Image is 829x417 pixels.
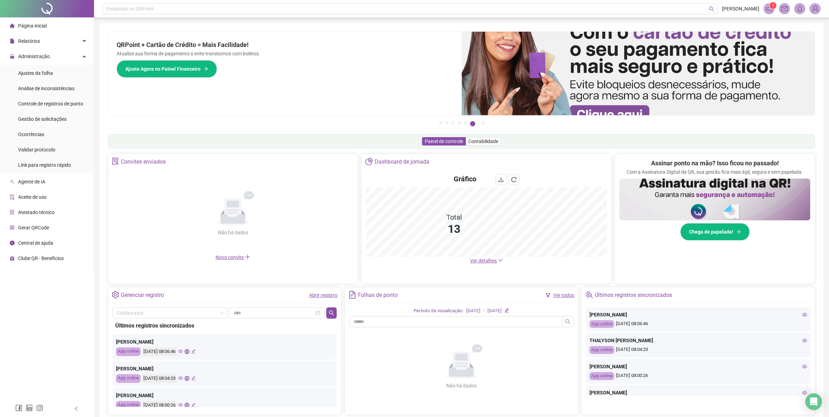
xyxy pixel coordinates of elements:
span: arrow-right [203,66,208,71]
span: Ajustes da folha [18,70,53,76]
span: search [329,310,334,316]
span: eye [178,403,183,407]
span: Ocorrências [18,132,44,137]
span: [PERSON_NAME] [722,5,759,13]
div: [DATE] 08:00:26 [142,401,177,410]
div: App online [589,320,614,328]
span: bell [797,6,803,12]
div: [PERSON_NAME] [589,311,807,318]
span: notification [766,6,772,12]
a: Abrir registro [309,292,337,298]
span: linkedin [26,404,33,411]
div: [PERSON_NAME] [589,389,807,396]
span: Painel de controle [425,139,463,144]
span: 1 [772,3,774,8]
span: Análise de inconsistências [18,86,75,91]
span: plus [245,254,250,260]
p: Atualize sua forma de pagamento e evite transtornos com boletos. [117,50,453,57]
div: Últimos registros sincronizados [115,321,334,330]
span: Ajuste Agora no Painel Financeiro [125,65,201,73]
span: setting [112,291,119,298]
span: download [498,177,504,182]
span: eye [802,364,807,369]
button: 7 [481,121,485,125]
div: Dashboard de jornada [375,156,429,168]
span: solution [10,210,15,215]
span: solution [112,158,119,165]
div: [PERSON_NAME] [116,338,333,346]
span: Agente de IA [18,179,45,184]
h2: Assinar ponto na mão? Isso ficou no passado! [651,158,779,168]
button: Ajuste Agora no Painel Financeiro [117,60,217,78]
span: Contabilidade [468,139,498,144]
span: instagram [36,404,43,411]
span: reload [511,177,517,182]
span: Link para registro rápido [18,162,71,168]
span: down [498,258,503,263]
img: banner%2F75947b42-3b94-469c-a360-407c2d3115d7.png [462,32,815,115]
span: Atestado técnico [18,210,55,215]
div: - [483,307,485,315]
div: Últimos registros sincronizados [595,289,672,301]
span: global [185,376,189,380]
div: [DATE] 08:06:46 [142,347,177,356]
span: team [585,291,593,298]
h2: QRPoint + Cartão de Crédito = Mais Facilidade! [117,40,453,50]
div: [DATE] [487,307,502,315]
div: App online [116,374,141,383]
div: Não há dados [201,229,265,236]
span: global [185,349,189,354]
div: [DATE] 08:04:23 [142,374,177,383]
span: Central de ajuda [18,240,53,246]
div: Não há dados [429,382,493,390]
button: 3 [451,121,455,125]
span: Aceite de uso [18,194,47,200]
span: audit [10,195,15,199]
span: Ver detalhes [470,258,497,263]
button: 1 [439,121,442,125]
span: edit [191,376,196,380]
span: Chega de papelada! [689,228,733,236]
span: edit [191,403,196,407]
div: App online [589,372,614,380]
a: Ver detalhes down [470,258,503,263]
span: home [10,23,15,28]
span: Gestão de solicitações [18,116,67,122]
span: eye [178,376,183,380]
span: Página inicial [18,23,47,29]
span: file [10,39,15,44]
span: left [74,406,79,411]
span: Gerar QRCode [18,225,49,230]
span: search [565,319,571,324]
span: Validar protocolo [18,147,55,152]
button: 2 [445,121,448,125]
span: eye [802,338,807,343]
div: App online [116,347,141,356]
sup: 1 [769,2,776,9]
img: banner%2F02c71560-61a6-44d4-94b9-c8ab97240462.png [619,179,810,220]
span: Administração [18,54,50,59]
span: filter [546,293,550,298]
span: eye [178,349,183,354]
div: [DATE] 08:00:26 [589,372,807,380]
div: App online [116,401,141,410]
span: qrcode [10,225,15,230]
span: facebook [15,404,22,411]
span: search [709,6,714,11]
span: pie-chart [365,158,373,165]
span: lock [10,54,15,59]
span: eye [802,312,807,317]
div: [DATE] 08:04:23 [589,346,807,354]
div: [PERSON_NAME] [589,363,807,370]
p: Com a Assinatura Digital da QR, sua gestão fica mais ágil, segura e sem papelada. [627,168,803,176]
span: global [185,403,189,407]
span: info-circle [10,241,15,245]
span: edit [505,308,509,313]
span: file-text [349,291,356,298]
span: Relatórios [18,38,40,44]
span: eye [802,390,807,395]
div: [PERSON_NAME] [116,392,333,399]
span: edit [191,349,196,354]
button: Chega de papelada! [680,223,750,241]
span: Clube QR - Beneficios [18,255,64,261]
